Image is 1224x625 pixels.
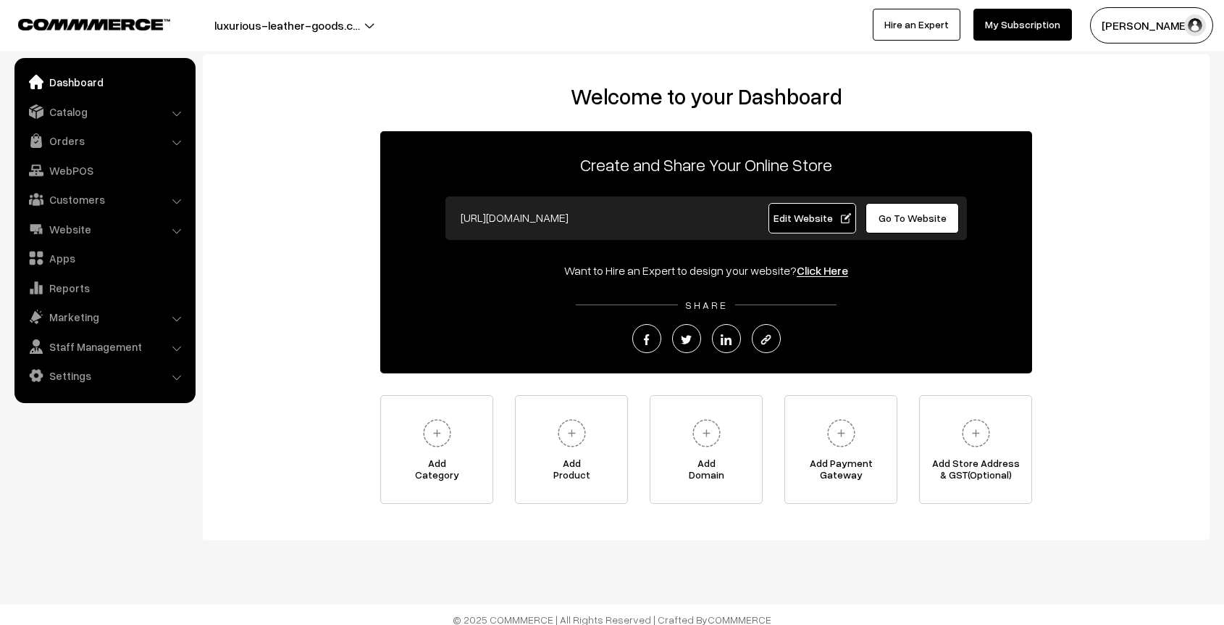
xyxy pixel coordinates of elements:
a: Dashboard [18,69,190,95]
a: Go To Website [865,203,959,233]
a: Staff Management [18,334,190,360]
span: Add Store Address & GST(Optional) [920,458,1031,487]
a: Orders [18,128,190,154]
img: plus.svg [956,413,996,453]
a: Customers [18,186,190,212]
a: Apps [18,245,190,271]
a: COMMMERCE [18,15,145,32]
button: luxurious-leather-goods.c… [164,7,411,44]
a: Click Here [797,263,848,278]
span: SHARE [678,299,735,311]
div: Want to Hire an Expert to design your website? [380,262,1032,279]
a: Catalog [18,99,190,125]
span: Add Payment Gateway [785,458,897,487]
a: Settings [18,363,190,389]
a: Add Store Address& GST(Optional) [919,395,1032,504]
a: AddCategory [380,395,493,504]
a: Website [18,216,190,242]
a: Add PaymentGateway [784,395,897,504]
p: Create and Share Your Online Store [380,152,1032,178]
span: Edit Website [774,212,851,224]
a: Marketing [18,304,190,330]
h2: Welcome to your Dashboard [217,83,1195,109]
img: plus.svg [417,413,457,453]
span: Add Domain [650,458,762,487]
img: plus.svg [821,413,861,453]
img: user [1184,15,1206,36]
span: Add Category [381,458,492,487]
a: AddDomain [650,395,763,504]
a: AddProduct [515,395,628,504]
button: [PERSON_NAME] [1090,7,1213,44]
a: Edit Website [768,203,857,233]
a: Reports [18,275,190,301]
a: Hire an Expert [873,9,960,41]
span: Add Product [516,458,627,487]
img: COMMMERCE [18,19,170,30]
a: My Subscription [973,9,1072,41]
img: plus.svg [552,413,592,453]
a: WebPOS [18,157,190,183]
span: Go To Website [879,212,947,224]
img: plus.svg [687,413,726,453]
